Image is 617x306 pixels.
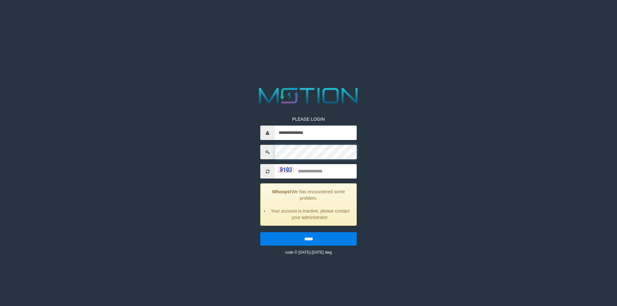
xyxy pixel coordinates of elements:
img: captcha [278,166,294,173]
strong: Whoops! [272,189,291,194]
p: PLEASE LOGIN [260,116,357,122]
small: code © [DATE]-[DATE] dwg [285,250,332,255]
li: Your account is inactive, please contact your administrator. [269,208,352,221]
img: MOTION_logo.png [255,85,362,106]
div: We has encountered some problem. [260,183,357,226]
